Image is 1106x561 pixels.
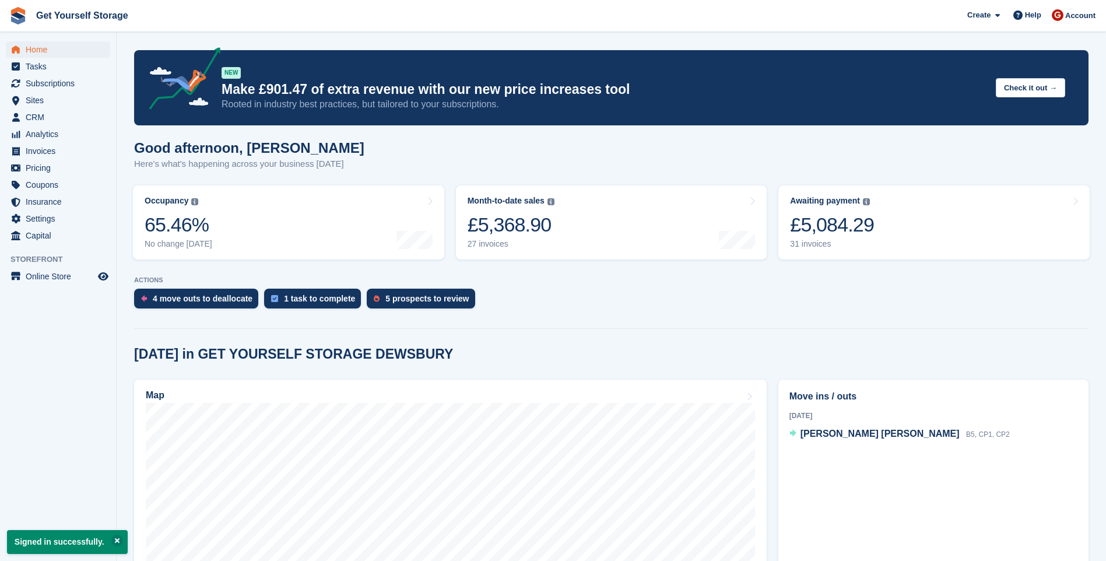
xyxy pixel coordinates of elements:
[6,160,110,176] a: menu
[385,294,469,303] div: 5 prospects to review
[6,177,110,193] a: menu
[134,346,453,362] h2: [DATE] in GET YOURSELF STORAGE DEWSBURY
[134,289,264,314] a: 4 move outs to deallocate
[367,289,480,314] a: 5 prospects to review
[26,177,96,193] span: Coupons
[7,530,128,554] p: Signed in successfully.
[26,109,96,125] span: CRM
[1052,9,1063,21] img: James Brocklehurst
[191,198,198,205] img: icon-info-grey-7440780725fd019a000dd9b08b2336e03edf1995a4989e88bcd33f0948082b44.svg
[146,390,164,401] h2: Map
[967,9,991,21] span: Create
[26,160,96,176] span: Pricing
[6,92,110,108] a: menu
[6,227,110,244] a: menu
[6,211,110,227] a: menu
[789,390,1077,404] h2: Move ins / outs
[31,6,133,25] a: Get Yourself Storage
[26,58,96,75] span: Tasks
[133,185,444,260] a: Occupancy 65.46% No change [DATE]
[9,7,27,24] img: stora-icon-8386f47178a22dfd0bd8f6a31ec36ba5ce8667c1dd55bd0f319d3a0aa187defe.svg
[284,294,355,303] div: 1 task to complete
[789,411,1077,421] div: [DATE]
[96,269,110,283] a: Preview store
[789,427,1010,442] a: [PERSON_NAME] [PERSON_NAME] B5, CP1, CP2
[26,75,96,92] span: Subscriptions
[222,67,241,79] div: NEW
[456,185,767,260] a: Month-to-date sales £5,368.90 27 invoices
[374,295,380,302] img: prospect-51fa495bee0391a8d652442698ab0144808aea92771e9ea1ae160a38d050c398.svg
[6,268,110,285] a: menu
[468,239,554,249] div: 27 invoices
[153,294,252,303] div: 4 move outs to deallocate
[6,58,110,75] a: menu
[6,143,110,159] a: menu
[134,157,364,171] p: Here's what's happening across your business [DATE]
[264,289,367,314] a: 1 task to complete
[790,196,860,206] div: Awaiting payment
[790,239,874,249] div: 31 invoices
[6,126,110,142] a: menu
[547,198,554,205] img: icon-info-grey-7440780725fd019a000dd9b08b2336e03edf1995a4989e88bcd33f0948082b44.svg
[141,295,147,302] img: move_outs_to_deallocate_icon-f764333ba52eb49d3ac5e1228854f67142a1ed5810a6f6cc68b1a99e826820c5.svg
[222,98,986,111] p: Rooted in industry best practices, but tailored to your subscriptions.
[10,254,116,265] span: Storefront
[222,81,986,98] p: Make £901.47 of extra revenue with our new price increases tool
[863,198,870,205] img: icon-info-grey-7440780725fd019a000dd9b08b2336e03edf1995a4989e88bcd33f0948082b44.svg
[790,213,874,237] div: £5,084.29
[6,41,110,58] a: menu
[26,126,96,142] span: Analytics
[134,140,364,156] h1: Good afternoon, [PERSON_NAME]
[26,143,96,159] span: Invoices
[139,47,221,114] img: price-adjustments-announcement-icon-8257ccfd72463d97f412b2fc003d46551f7dbcb40ab6d574587a9cd5c0d94...
[26,268,96,285] span: Online Store
[778,185,1090,260] a: Awaiting payment £5,084.29 31 invoices
[6,194,110,210] a: menu
[145,239,212,249] div: No change [DATE]
[6,75,110,92] a: menu
[271,295,278,302] img: task-75834270c22a3079a89374b754ae025e5fb1db73e45f91037f5363f120a921f8.svg
[1065,10,1096,22] span: Account
[145,196,188,206] div: Occupancy
[6,109,110,125] a: menu
[468,196,545,206] div: Month-to-date sales
[26,41,96,58] span: Home
[26,194,96,210] span: Insurance
[1025,9,1041,21] span: Help
[26,227,96,244] span: Capital
[468,213,554,237] div: £5,368.90
[134,276,1089,284] p: ACTIONS
[26,92,96,108] span: Sites
[996,78,1065,97] button: Check it out →
[966,430,1010,439] span: B5, CP1, CP2
[26,211,96,227] span: Settings
[145,213,212,237] div: 65.46%
[800,429,960,439] span: [PERSON_NAME] [PERSON_NAME]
